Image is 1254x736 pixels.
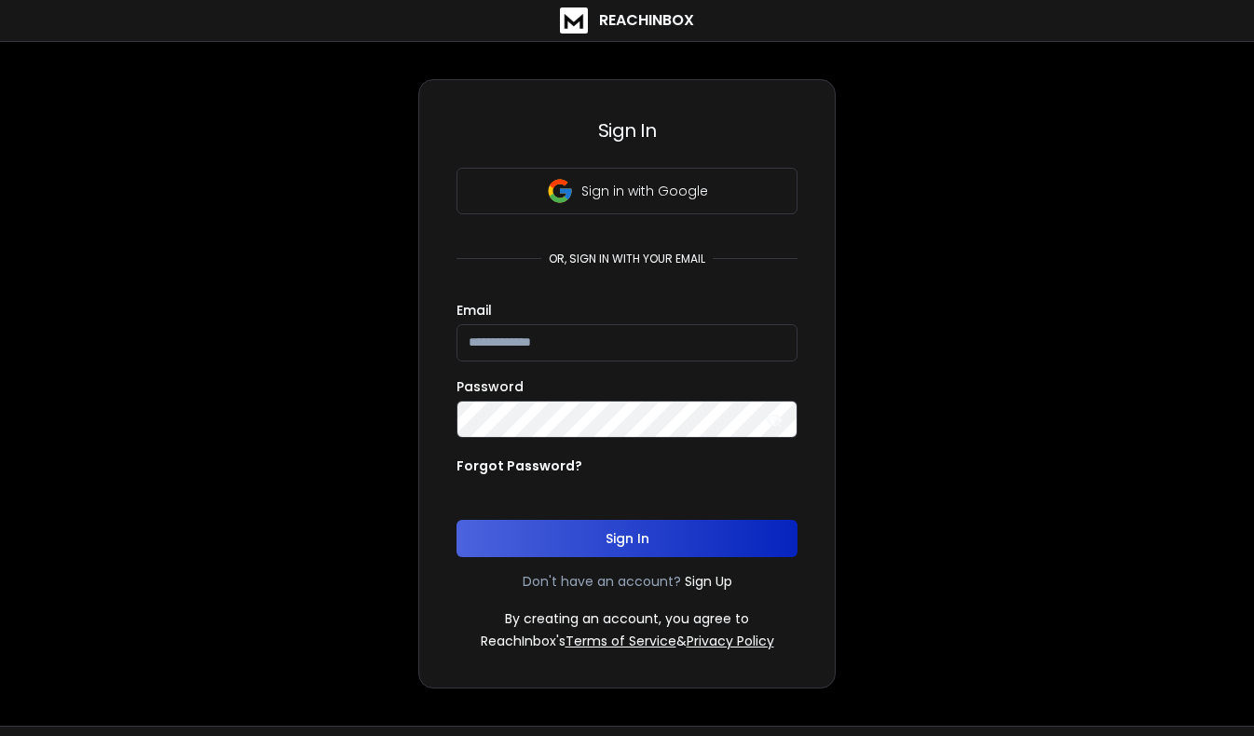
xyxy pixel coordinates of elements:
h1: ReachInbox [599,9,694,32]
p: By creating an account, you agree to [505,609,749,628]
a: ReachInbox [560,7,694,34]
p: Forgot Password? [457,457,582,475]
img: logo [560,7,588,34]
a: Sign Up [685,572,732,591]
p: ReachInbox's & [481,632,774,650]
button: Sign In [457,520,797,557]
label: Email [457,304,492,317]
p: Sign in with Google [581,182,708,200]
p: or, sign in with your email [541,252,713,266]
a: Privacy Policy [687,632,774,650]
a: Terms of Service [566,632,676,650]
label: Password [457,380,524,393]
p: Don't have an account? [523,572,681,591]
button: Sign in with Google [457,168,797,214]
h3: Sign In [457,117,797,143]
